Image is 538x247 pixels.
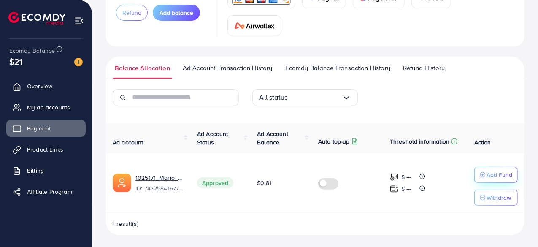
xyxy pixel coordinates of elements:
span: Overview [27,82,52,90]
a: cardAirwallex [227,15,281,36]
a: Payment [6,120,86,137]
button: Withdraw [474,190,518,206]
button: Add Fund [474,167,518,183]
a: Product Links [6,141,86,158]
img: ic-ads-acc.e4c84228.svg [113,174,131,192]
span: Product Links [27,145,63,154]
p: $ --- [401,172,412,182]
span: Balance Allocation [115,63,170,73]
span: All status [260,91,288,104]
span: $21 [9,55,22,68]
iframe: Chat [502,209,532,241]
button: Refund [116,5,148,21]
p: Withdraw [487,193,511,203]
a: Overview [6,78,86,95]
div: <span class='underline'>1025171_Mario_AFtechnologies_1739846587682</span></br>7472584167742537745 [135,174,184,193]
span: Ecomdy Balance [9,46,55,55]
span: Add balance [160,8,193,17]
p: Threshold information [390,136,449,147]
img: top-up amount [390,173,399,182]
button: Add balance [153,5,200,21]
span: Affiliate Program [27,187,72,196]
a: My ad accounts [6,99,86,116]
img: logo [8,12,65,25]
p: Auto top-up [318,136,350,147]
div: Search for option [252,89,358,106]
span: Ad Account Status [197,130,228,147]
span: 1 result(s) [113,220,139,228]
img: image [74,58,83,66]
span: Payment [27,124,51,133]
p: $ --- [401,184,412,194]
span: Refund History [403,63,445,73]
span: Refund [122,8,141,17]
span: Action [474,138,491,147]
span: Approved [197,177,233,188]
span: Airwallex [246,21,274,31]
input: Search for option [287,91,342,104]
p: Add Fund [487,170,512,180]
img: card [235,22,245,29]
span: $0.81 [257,179,271,187]
span: Ad Account Balance [257,130,288,147]
a: 1025171_Mario_AFtechnologies_1739846587682 [135,174,184,182]
span: My ad accounts [27,103,70,111]
span: Billing [27,166,44,175]
img: top-up amount [390,185,399,193]
span: ID: 7472584167742537745 [135,184,184,193]
span: Ad Account Transaction History [183,63,273,73]
a: Billing [6,162,86,179]
img: menu [74,16,84,26]
span: Ecomdy Balance Transaction History [285,63,390,73]
a: Affiliate Program [6,183,86,200]
span: Ad account [113,138,143,147]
